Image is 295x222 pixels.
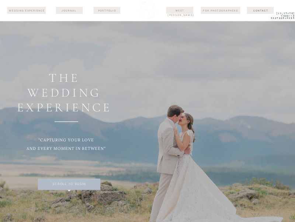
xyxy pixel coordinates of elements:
a: journal [57,9,81,13]
a: Scroll to begin [32,182,107,189]
p: "CAPTURING YOUR LOVE AND EVERY MOMENT IN BETWEEN" [20,136,112,159]
a: wedding experience [8,9,46,13]
a: For Photographers [201,9,240,13]
h2: the wedding experience [13,70,116,98]
a: [US_STATE] WEdding Photographer [263,12,295,21]
a: Contact [244,9,278,13]
a: Portfolio [95,9,119,13]
a: Meet [PERSON_NAME] [168,9,192,13]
